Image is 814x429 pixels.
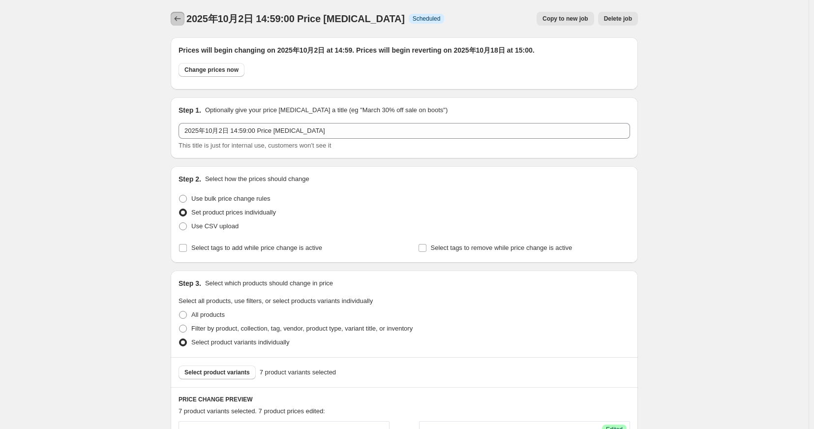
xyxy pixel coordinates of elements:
h2: Step 3. [179,278,201,288]
span: Scheduled [413,15,441,23]
span: 2025年10月2日 14:59:00 Price [MEDICAL_DATA] [186,13,405,24]
span: Set product prices individually [191,209,276,216]
button: Price change jobs [171,12,184,26]
span: Change prices now [184,66,239,74]
p: Optionally give your price [MEDICAL_DATA] a title (eg "March 30% off sale on boots") [205,105,448,115]
input: 30% off holiday sale [179,123,630,139]
span: Copy to new job [543,15,588,23]
span: 7 product variants selected [260,368,336,377]
p: Select which products should change in price [205,278,333,288]
span: Delete job [604,15,632,23]
h2: Step 2. [179,174,201,184]
button: Delete job [598,12,638,26]
button: Copy to new job [537,12,594,26]
span: Select product variants [184,368,250,376]
h6: PRICE CHANGE PREVIEW [179,396,630,403]
span: Use CSV upload [191,222,239,230]
span: Select tags to add while price change is active [191,244,322,251]
h2: Prices will begin changing on 2025年10月2日 at 14:59. Prices will begin reverting on 2025年10月18日 at ... [179,45,630,55]
button: Change prices now [179,63,244,77]
h2: Step 1. [179,105,201,115]
span: All products [191,311,225,318]
p: Select how the prices should change [205,174,309,184]
span: Select product variants individually [191,338,289,346]
span: Select tags to remove while price change is active [431,244,573,251]
button: Select product variants [179,366,256,379]
span: 7 product variants selected. 7 product prices edited: [179,407,325,415]
span: Use bulk price change rules [191,195,270,202]
span: Select all products, use filters, or select products variants individually [179,297,373,305]
span: Filter by product, collection, tag, vendor, product type, variant title, or inventory [191,325,413,332]
span: This title is just for internal use, customers won't see it [179,142,331,149]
